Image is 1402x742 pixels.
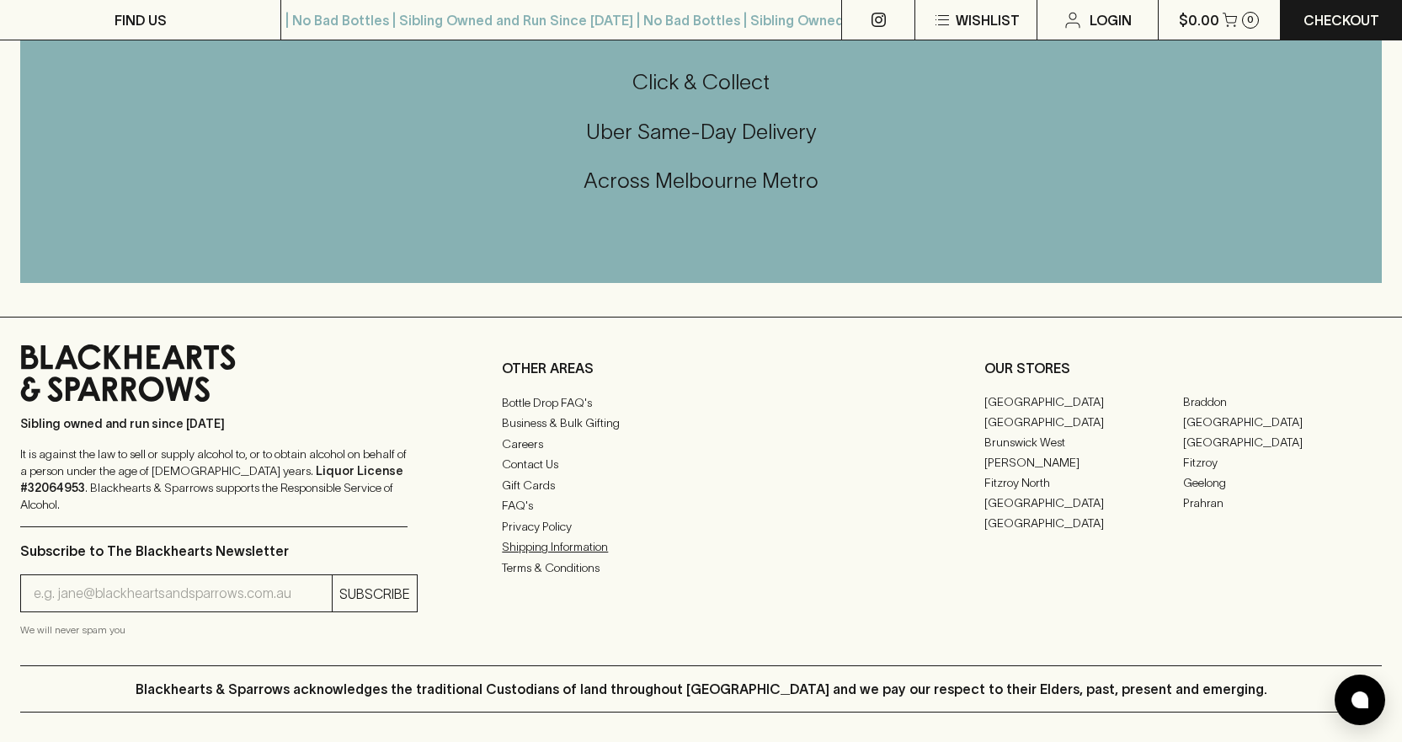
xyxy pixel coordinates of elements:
p: OTHER AREAS [502,358,899,378]
a: [GEOGRAPHIC_DATA] [984,513,1183,533]
p: $0.00 [1179,10,1219,30]
a: Contact Us [502,454,899,474]
h5: Click & Collect [20,68,1382,96]
a: Terms & Conditions [502,558,899,578]
p: Blackhearts & Sparrows acknowledges the traditional Custodians of land throughout [GEOGRAPHIC_DAT... [136,679,1267,699]
a: Brunswick West [984,432,1183,452]
p: Sibling owned and run since [DATE] [20,415,408,432]
a: Geelong [1183,472,1382,493]
p: FIND US [115,10,167,30]
a: Prahran [1183,493,1382,513]
p: OUR STORES [984,358,1382,378]
a: Braddon [1183,392,1382,412]
a: Bottle Drop FAQ's [502,392,899,413]
a: [GEOGRAPHIC_DATA] [984,392,1183,412]
a: Gift Cards [502,475,899,495]
a: [GEOGRAPHIC_DATA] [1183,432,1382,452]
button: SUBSCRIBE [333,575,417,611]
p: Login [1090,10,1132,30]
a: Shipping Information [502,536,899,557]
a: FAQ's [502,495,899,515]
a: Business & Bulk Gifting [502,413,899,433]
a: Fitzroy [1183,452,1382,472]
input: e.g. jane@blackheartsandsparrows.com.au [34,580,332,607]
p: We will never spam you [20,622,418,638]
p: 0 [1247,15,1254,24]
a: [GEOGRAPHIC_DATA] [984,493,1183,513]
a: [GEOGRAPHIC_DATA] [1183,412,1382,432]
a: Privacy Policy [502,516,899,536]
a: [PERSON_NAME] [984,452,1183,472]
p: Checkout [1303,10,1379,30]
a: [GEOGRAPHIC_DATA] [984,412,1183,432]
div: Call to action block [20,1,1382,283]
img: bubble-icon [1351,691,1368,708]
p: Wishlist [956,10,1020,30]
p: It is against the law to sell or supply alcohol to, or to obtain alcohol on behalf of a person un... [20,446,408,513]
h5: Uber Same-Day Delivery [20,118,1382,146]
p: SUBSCRIBE [339,584,410,604]
h5: Across Melbourne Metro [20,167,1382,195]
p: Subscribe to The Blackhearts Newsletter [20,541,418,561]
a: Fitzroy North [984,472,1183,493]
a: Careers [502,434,899,454]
